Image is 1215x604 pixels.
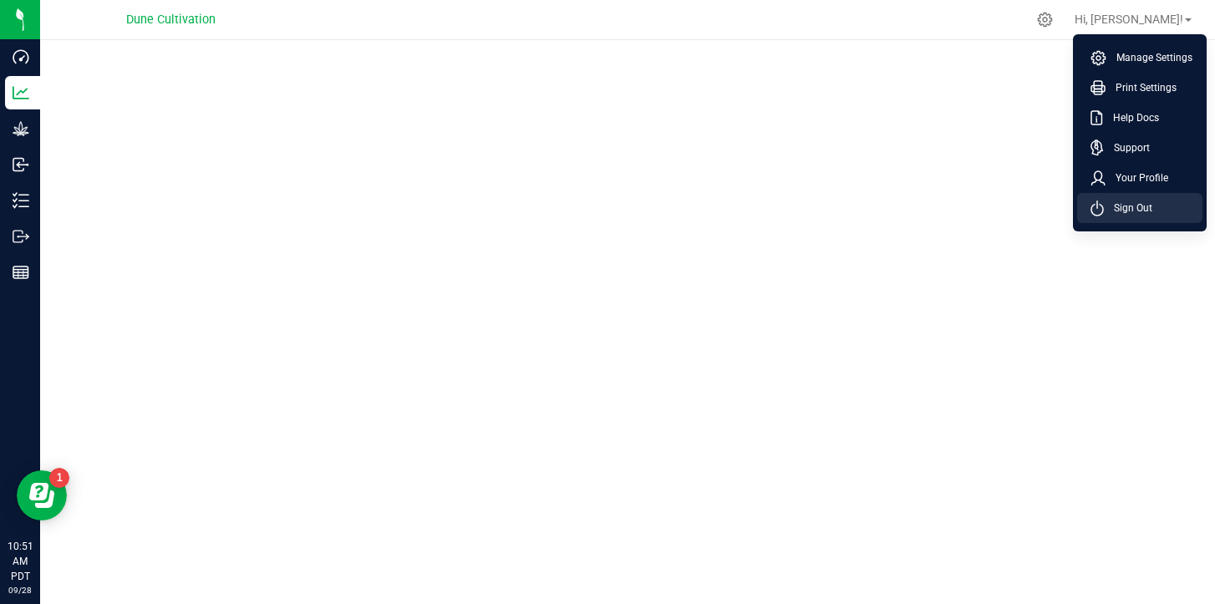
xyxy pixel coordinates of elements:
[1106,170,1168,186] span: Your Profile
[49,468,69,488] iframe: Resource center unread badge
[13,192,29,209] inline-svg: Inventory
[17,470,67,520] iframe: Resource center
[13,84,29,101] inline-svg: Analytics
[126,13,216,27] span: Dune Cultivation
[13,228,29,245] inline-svg: Outbound
[8,584,33,596] p: 09/28
[1090,140,1196,156] a: Support
[1077,193,1202,223] li: Sign Out
[13,264,29,281] inline-svg: Reports
[1035,12,1055,28] div: Manage settings
[8,539,33,584] p: 10:51 AM PDT
[13,120,29,137] inline-svg: Grow
[1103,109,1159,126] span: Help Docs
[1104,200,1152,216] span: Sign Out
[1106,49,1192,66] span: Manage Settings
[1090,109,1196,126] a: Help Docs
[13,48,29,65] inline-svg: Dashboard
[1104,140,1150,156] span: Support
[13,156,29,173] inline-svg: Inbound
[1106,79,1177,96] span: Print Settings
[1075,13,1183,26] span: Hi, [PERSON_NAME]!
